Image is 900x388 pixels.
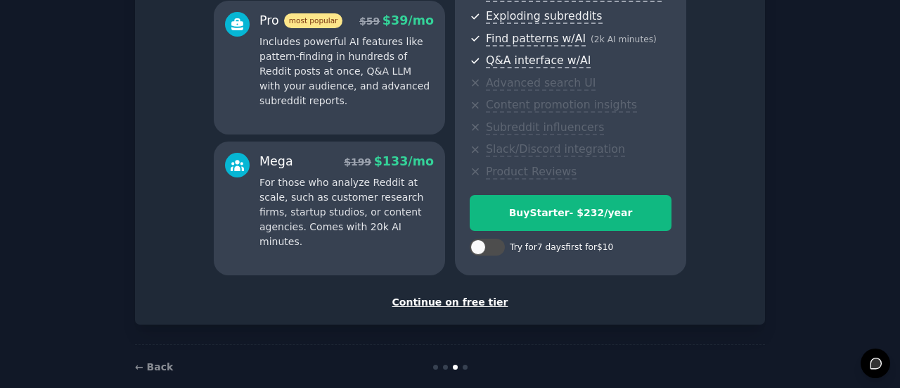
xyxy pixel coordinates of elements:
[486,76,596,91] span: Advanced search UI
[259,35,434,108] p: Includes powerful AI features like pattern-finding in hundreds of Reddit posts at once, Q&A LLM w...
[344,156,371,168] span: $ 199
[359,15,380,27] span: $ 59
[382,13,434,27] span: $ 39 /mo
[486,54,591,68] span: Q&A interface w/AI
[486,9,602,24] span: Exploding subreddits
[135,361,173,373] a: ← Back
[259,12,342,30] div: Pro
[486,142,625,157] span: Slack/Discord integration
[470,206,671,220] div: Buy Starter - $ 232 /year
[259,175,434,249] p: For those who analyze Reddit at scale, such as customer research firms, startup studios, or conte...
[259,153,293,170] div: Mega
[486,120,604,135] span: Subreddit influencers
[150,295,750,310] div: Continue on free tier
[591,35,657,44] span: ( 2k AI minutes )
[486,165,577,180] span: Product Reviews
[470,195,671,231] button: BuyStarter- $232/year
[374,154,434,168] span: $ 133 /mo
[486,32,586,46] span: Find patterns w/AI
[510,242,613,254] div: Try for 7 days first for $10
[284,13,343,28] span: most popular
[486,98,637,113] span: Content promotion insights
